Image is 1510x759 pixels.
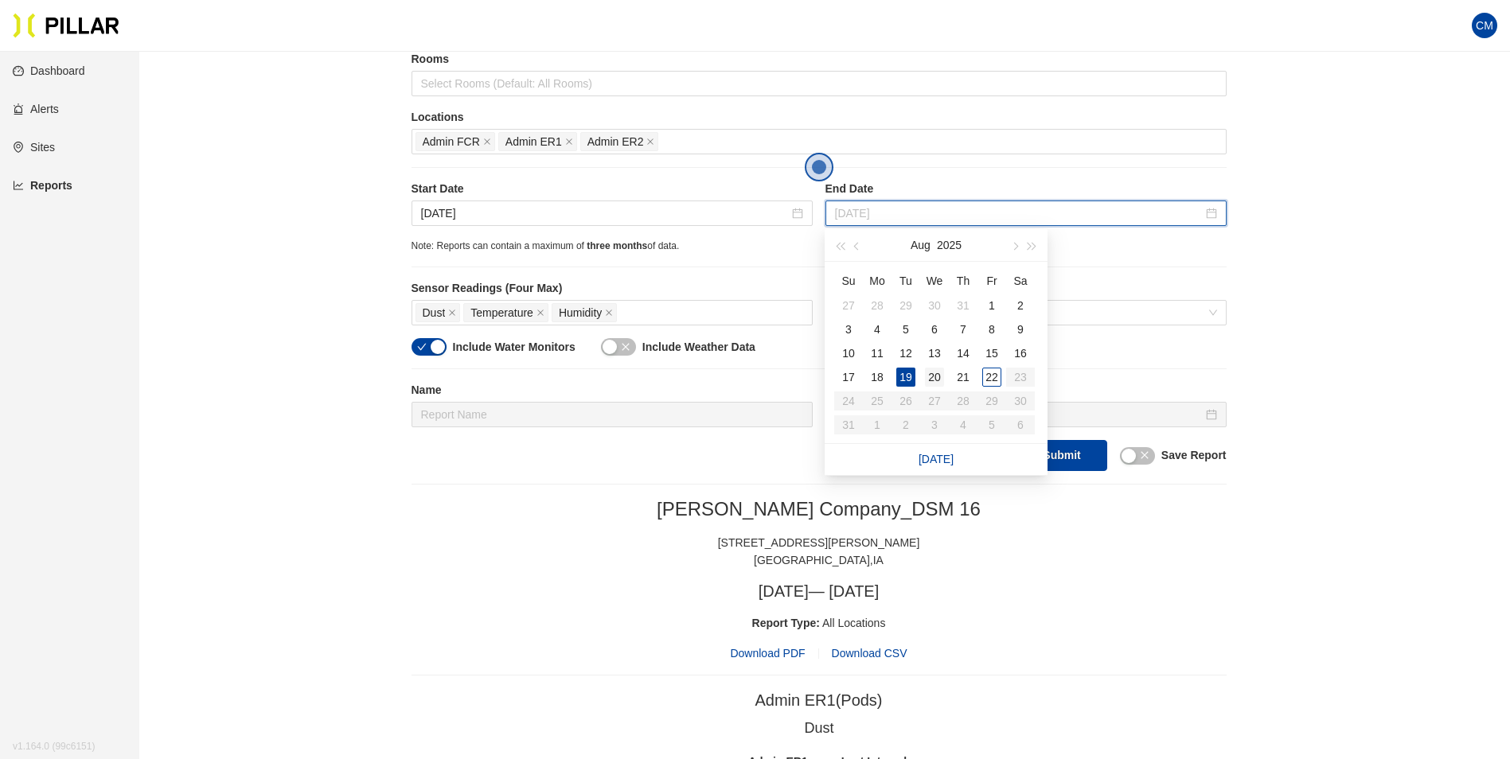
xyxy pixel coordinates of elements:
div: 3 [839,320,858,339]
div: 5 [896,320,915,339]
td: 2025-08-08 [977,317,1006,341]
img: Pillar Technologies [13,13,119,38]
span: close [646,138,654,147]
span: close [1140,450,1149,460]
td: 2025-08-05 [892,317,920,341]
div: 11 [868,344,887,363]
td: 2025-08-19 [892,365,920,389]
label: Start Date [412,181,813,197]
td: 2025-07-30 [920,294,949,317]
span: CM [1476,13,1493,38]
td: 2025-08-10 [834,341,863,365]
td: 2025-08-15 [977,341,1006,365]
th: Sa [1006,268,1035,294]
label: Sensor Readings (Four Max) [412,280,813,297]
div: 28 [868,296,887,315]
button: Open the dialog [805,153,833,181]
td: 2025-08-20 [920,365,949,389]
span: Admin ER1 [505,133,562,150]
label: Rooms [412,51,1227,68]
div: [STREET_ADDRESS][PERSON_NAME] [412,534,1227,551]
span: Download CSV [832,647,907,660]
div: All Locations [412,614,1227,632]
span: three months [587,240,647,251]
span: Download PDF [730,644,805,662]
th: Fr [977,268,1006,294]
td: 2025-08-21 [949,365,977,389]
a: line-chartReports [13,179,72,192]
tspan: Dust [804,720,833,736]
span: Dust [423,304,446,321]
th: Th [949,268,977,294]
a: environmentSites [13,141,55,154]
td: 2025-08-14 [949,341,977,365]
button: 2025 [937,229,962,261]
div: 22 [982,368,1001,387]
div: 8 [982,320,1001,339]
div: Admin ER1 (Pods) [755,688,882,713]
div: 15 [982,344,1001,363]
span: check [417,342,427,352]
td: 2025-08-01 [977,294,1006,317]
h3: [DATE] — [DATE] [412,582,1227,601]
div: 10 [839,344,858,363]
td: 2025-08-09 [1006,317,1035,341]
div: 31 [954,296,973,315]
span: close [448,309,456,318]
td: 2025-08-06 [920,317,949,341]
label: Include Weather Data [642,339,755,356]
td: 2025-08-18 [863,365,892,389]
td: 2025-08-12 [892,341,920,365]
th: Mo [863,268,892,294]
td: 2025-07-27 [834,294,863,317]
span: Admin ER2 [587,133,644,150]
th: Su [834,268,863,294]
td: 2025-08-16 [1006,341,1035,365]
th: Tu [892,268,920,294]
span: Report Type: [752,617,820,629]
td: 2025-08-13 [920,341,949,365]
div: 20 [925,368,944,387]
div: 7 [954,320,973,339]
div: 18 [868,368,887,387]
span: Admin FCR [423,133,480,150]
input: Aug 19, 2025 [421,204,789,222]
label: End Date [825,181,1227,197]
td: 2025-08-07 [949,317,977,341]
div: Note: Reports can contain a maximum of of data. [412,239,1227,254]
div: 12 [896,344,915,363]
td: 2025-07-31 [949,294,977,317]
span: close [621,342,630,352]
span: Humidity [559,304,602,321]
td: 2025-08-03 [834,317,863,341]
td: 2025-08-17 [834,365,863,389]
div: 29 [896,296,915,315]
input: Aug 19, 2025 [835,204,1203,222]
a: dashboardDashboard [13,64,85,77]
div: 4 [868,320,887,339]
span: close [483,138,491,147]
div: 2 [1011,296,1030,315]
button: Aug [911,229,931,261]
input: Report Name [412,402,813,427]
div: 14 [954,344,973,363]
div: 21 [954,368,973,387]
td: 2025-07-29 [892,294,920,317]
button: Submit [1016,440,1106,471]
div: [GEOGRAPHIC_DATA] , IA [412,551,1227,569]
label: Name [412,382,813,399]
div: 1 [982,296,1001,315]
div: 30 [925,296,944,315]
td: 2025-08-02 [1006,294,1035,317]
div: 17 [839,368,858,387]
a: alertAlerts [13,103,59,115]
label: Save Report [1161,447,1227,464]
span: close [605,309,613,318]
td: 2025-07-28 [863,294,892,317]
label: Include Water Monitors [453,339,576,356]
div: 6 [925,320,944,339]
span: close [565,138,573,147]
div: 19 [896,368,915,387]
span: close [536,309,544,318]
